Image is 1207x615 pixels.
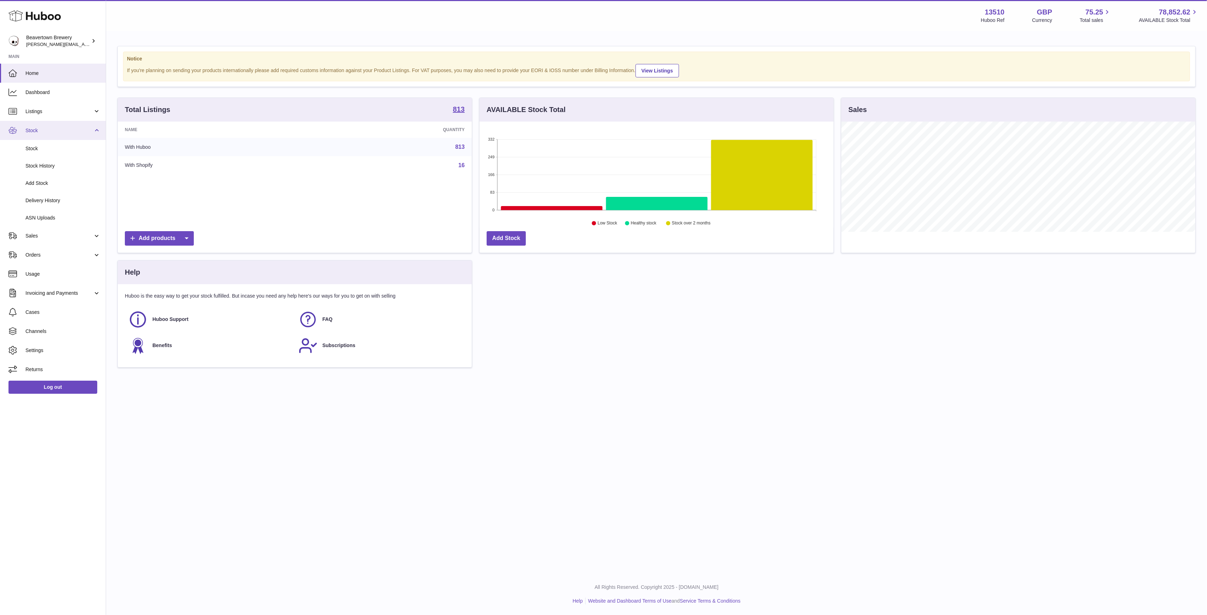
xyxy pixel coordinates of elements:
text: 0 [492,208,494,212]
h3: AVAILABLE Stock Total [487,105,565,115]
span: 75.25 [1085,7,1103,17]
text: Low Stock [598,221,617,226]
strong: Notice [127,55,1186,62]
text: 166 [488,172,494,177]
text: Stock over 2 months [672,221,710,226]
a: 16 [458,162,465,168]
span: Stock History [25,163,100,169]
a: Help [573,598,583,604]
a: 813 [453,106,465,114]
strong: 813 [453,106,465,113]
a: Add Stock [487,231,526,246]
a: 75.25 Total sales [1080,7,1111,24]
td: With Shopify [118,156,309,175]
div: Beavertown Brewery [26,34,90,48]
div: Currency [1032,17,1052,24]
span: Dashboard [25,89,100,96]
span: Add Stock [25,180,100,187]
strong: 13510 [985,7,1005,17]
img: Matthew.McCormack@beavertownbrewery.co.uk [8,36,19,46]
span: Listings [25,108,93,115]
a: Service Terms & Conditions [680,598,741,604]
span: Delivery History [25,197,100,204]
a: 78,852.62 AVAILABLE Stock Total [1139,7,1199,24]
div: If you're planning on sending your products internationally please add required customs informati... [127,63,1186,77]
a: Add products [125,231,194,246]
span: Total sales [1080,17,1111,24]
span: Benefits [152,342,172,349]
span: Subscriptions [323,342,355,349]
a: Website and Dashboard Terms of Use [588,598,672,604]
a: 813 [455,144,465,150]
h3: Total Listings [125,105,170,115]
span: Sales [25,233,93,239]
a: FAQ [298,310,462,329]
text: Healthy stock [631,221,657,226]
a: Benefits [128,336,291,355]
span: ASN Uploads [25,215,100,221]
span: AVAILABLE Stock Total [1139,17,1199,24]
a: Subscriptions [298,336,462,355]
p: All Rights Reserved. Copyright 2025 - [DOMAIN_NAME] [112,584,1201,591]
text: 249 [488,155,494,159]
span: Invoicing and Payments [25,290,93,297]
p: Huboo is the easy way to get your stock fulfilled. But incase you need any help here's our ways f... [125,293,465,299]
h3: Help [125,268,140,277]
span: Cases [25,309,100,316]
td: With Huboo [118,138,309,156]
span: Usage [25,271,100,277]
span: Channels [25,328,100,335]
span: Huboo Support [152,316,188,323]
span: FAQ [323,316,333,323]
text: 332 [488,137,494,141]
span: 78,852.62 [1159,7,1190,17]
span: Settings [25,347,100,354]
div: Huboo Ref [981,17,1005,24]
th: Quantity [309,122,472,138]
th: Name [118,122,309,138]
span: Returns [25,366,100,373]
strong: GBP [1037,7,1052,17]
span: Stock [25,145,100,152]
a: View Listings [636,64,679,77]
a: Log out [8,381,97,393]
span: Stock [25,127,93,134]
li: and [586,598,741,604]
a: Huboo Support [128,310,291,329]
span: [PERSON_NAME][EMAIL_ADDRESS][PERSON_NAME][DOMAIN_NAME] [26,41,180,47]
span: Orders [25,252,93,258]
span: Home [25,70,100,77]
h3: Sales [848,105,867,115]
text: 83 [490,190,494,194]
